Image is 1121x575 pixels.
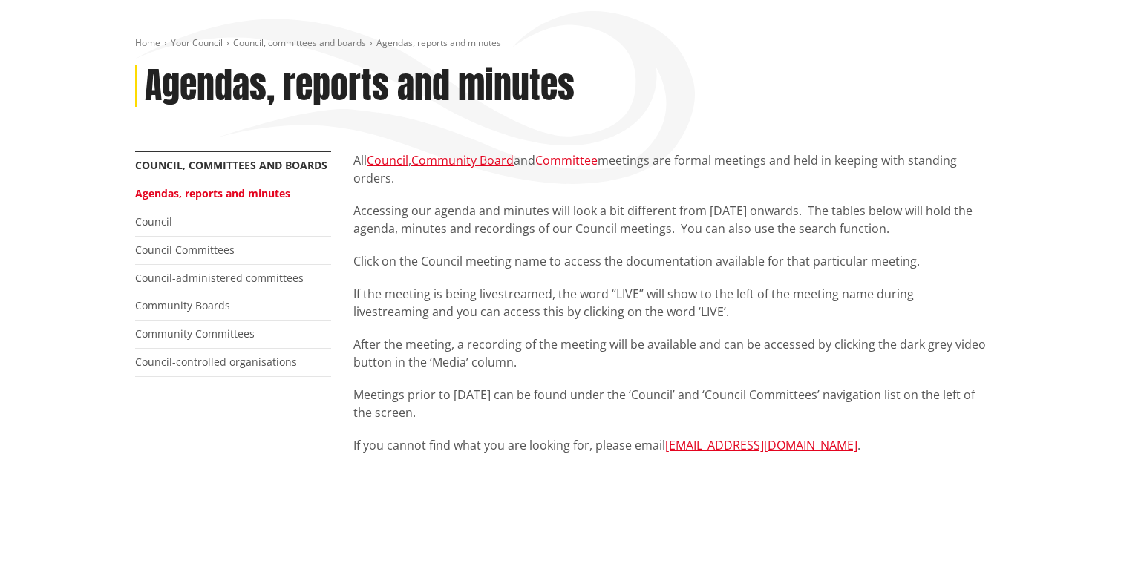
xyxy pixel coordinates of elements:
[171,36,223,49] a: Your Council
[135,298,230,312] a: Community Boards
[1053,513,1106,566] iframe: Messenger Launcher
[665,437,857,453] a: [EMAIL_ADDRESS][DOMAIN_NAME]
[353,436,986,454] p: If you cannot find what you are looking for, please email .
[353,252,986,270] p: Click on the Council meeting name to access the documentation available for that particular meeting.
[135,158,327,172] a: Council, committees and boards
[353,151,986,187] p: All , and meetings are formal meetings and held in keeping with standing orders.
[135,186,290,200] a: Agendas, reports and minutes
[367,152,408,168] a: Council
[135,243,235,257] a: Council Committees
[145,65,575,108] h1: Agendas, reports and minutes
[411,152,514,168] a: Community Board
[135,37,986,50] nav: breadcrumb
[135,36,160,49] a: Home
[135,214,172,229] a: Council
[376,36,501,49] span: Agendas, reports and minutes
[135,355,297,369] a: Council-controlled organisations
[353,386,986,421] p: Meetings prior to [DATE] can be found under the ‘Council’ and ‘Council Committees’ navigation lis...
[353,285,986,321] p: If the meeting is being livestreamed, the word “LIVE” will show to the left of the meeting name d...
[353,203,973,237] span: Accessing our agenda and minutes will look a bit different from [DATE] onwards. The tables below ...
[535,152,598,168] a: Committee
[135,326,255,341] a: Community Committees
[353,335,986,371] p: After the meeting, a recording of the meeting will be available and can be accessed by clicking t...
[233,36,366,49] a: Council, committees and boards
[135,271,304,285] a: Council-administered committees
